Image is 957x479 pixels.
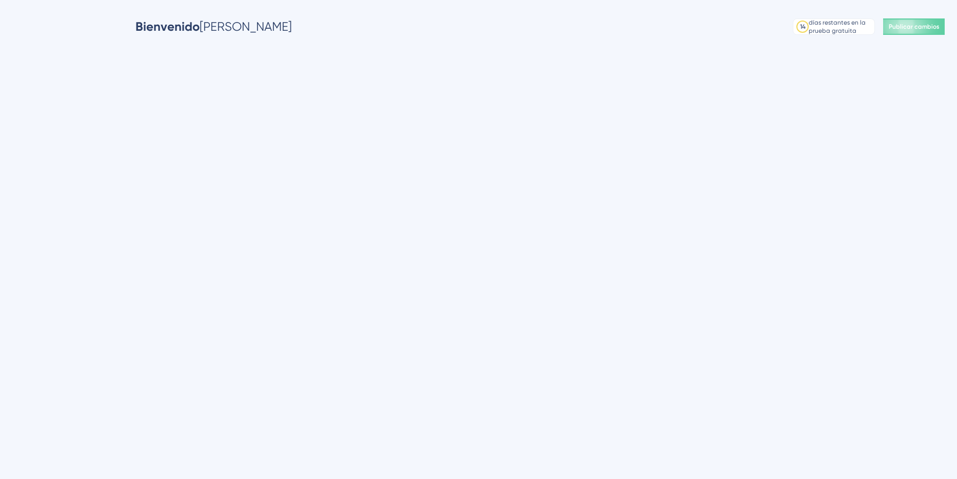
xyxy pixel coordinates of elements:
div: [PERSON_NAME] [135,18,292,35]
span: Publicar cambios [889,23,940,31]
span: Bienvenido [135,19,200,34]
div: 14 [800,23,806,31]
div: días restantes en la prueba gratuita [809,18,871,35]
button: Publicar cambios [883,18,945,35]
